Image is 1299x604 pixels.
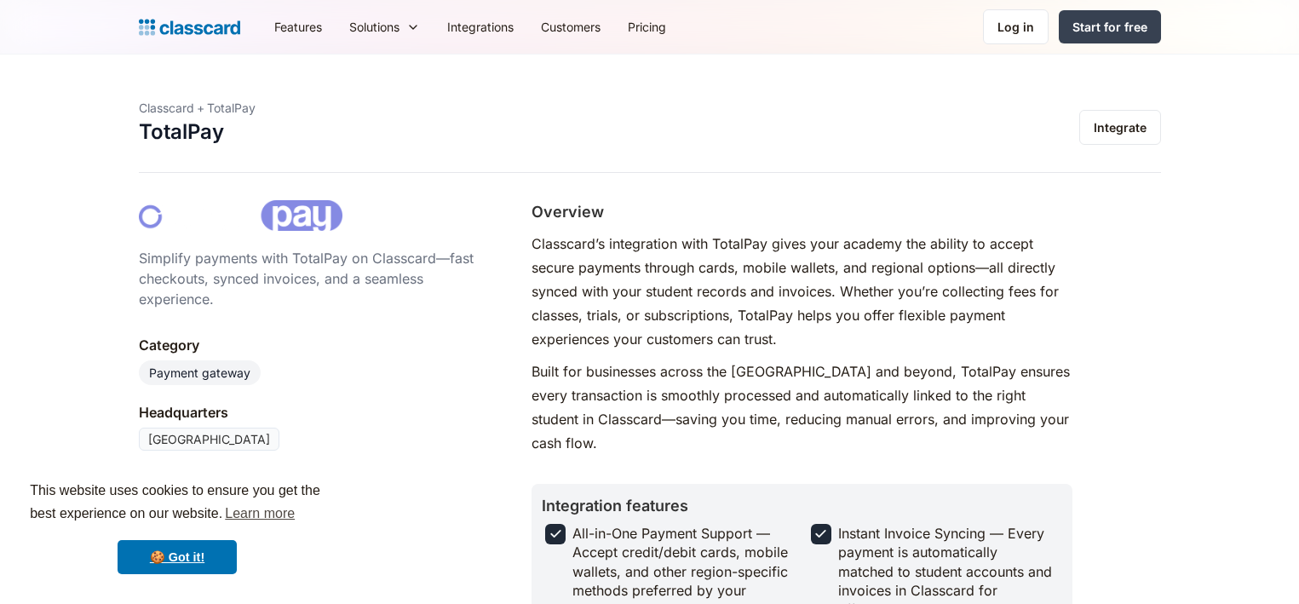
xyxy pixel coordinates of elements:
[149,364,250,382] div: Payment gateway
[222,501,297,526] a: learn more about cookies
[532,232,1072,351] p: Classcard’s integration with TotalPay gives your academy the ability to accept secure payments th...
[139,402,228,423] div: Headquarters
[532,360,1072,455] p: Built for businesses across the [GEOGRAPHIC_DATA] and beyond, TotalPay ensures every transaction ...
[532,200,604,223] h2: Overview
[197,99,204,117] div: +
[997,18,1034,36] div: Log in
[139,15,240,39] a: Logo
[14,464,341,590] div: cookieconsent
[139,120,224,145] h1: TotalPay
[30,480,325,526] span: This website uses cookies to ensure you get the best experience on our website.
[207,99,256,117] div: TotalPay
[349,18,399,36] div: Solutions
[1072,18,1147,36] div: Start for free
[139,428,279,451] div: [GEOGRAPHIC_DATA]
[139,99,194,117] div: Classcard
[614,8,680,46] a: Pricing
[542,494,1062,517] h2: Integration features
[139,335,199,355] div: Category
[336,8,434,46] div: Solutions
[1079,110,1161,145] a: Integrate
[261,8,336,46] a: Features
[1059,10,1161,43] a: Start for free
[983,9,1049,44] a: Log in
[527,8,614,46] a: Customers
[139,248,498,309] div: Simplify payments with TotalPay on Classcard—fast checkouts, synced invoices, and a seamless expe...
[434,8,527,46] a: Integrations
[118,540,237,574] a: dismiss cookie message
